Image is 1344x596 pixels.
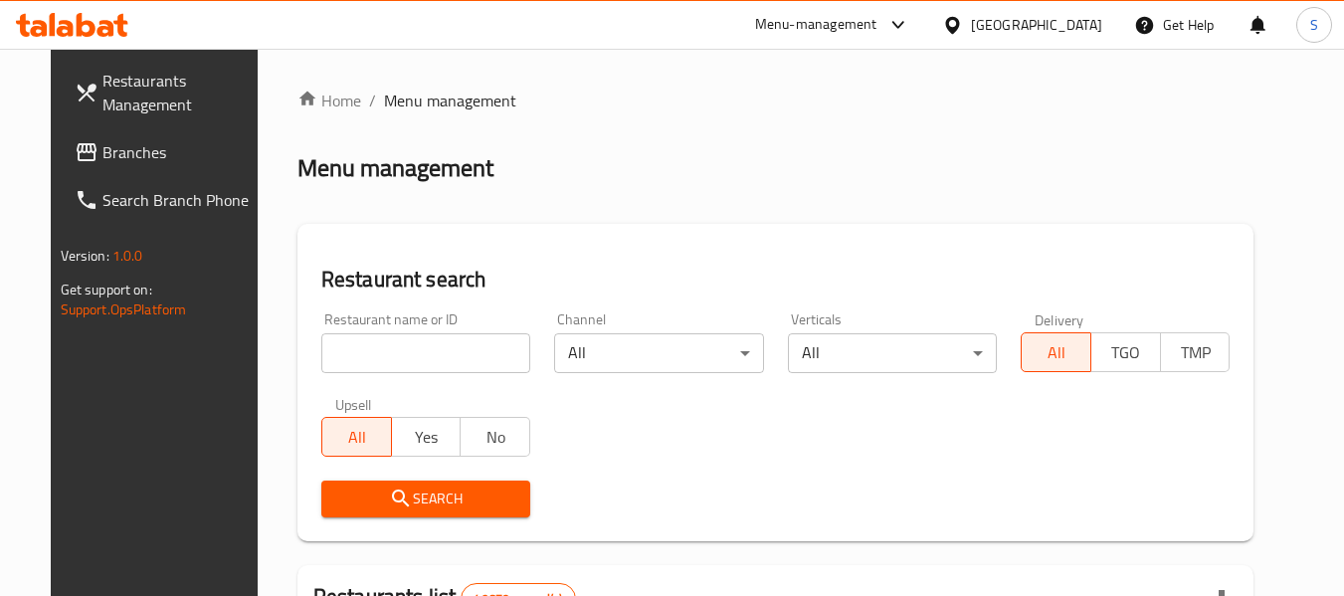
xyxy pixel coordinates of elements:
[297,89,361,112] a: Home
[1310,14,1318,36] span: S
[469,423,522,452] span: No
[321,265,1231,295] h2: Restaurant search
[1090,332,1161,372] button: TGO
[102,188,260,212] span: Search Branch Phone
[61,243,109,269] span: Version:
[788,333,997,373] div: All
[61,297,187,322] a: Support.OpsPlatform
[1099,338,1153,367] span: TGO
[400,423,454,452] span: Yes
[971,14,1102,36] div: [GEOGRAPHIC_DATA]
[297,152,493,184] h2: Menu management
[1030,338,1083,367] span: All
[59,128,276,176] a: Branches
[297,89,1254,112] nav: breadcrumb
[321,481,530,517] button: Search
[1169,338,1223,367] span: TMP
[755,13,877,37] div: Menu-management
[61,277,152,302] span: Get support on:
[321,417,392,457] button: All
[1160,332,1231,372] button: TMP
[335,397,372,411] label: Upsell
[330,423,384,452] span: All
[59,57,276,128] a: Restaurants Management
[102,69,260,116] span: Restaurants Management
[102,140,260,164] span: Branches
[1035,312,1084,326] label: Delivery
[369,89,376,112] li: /
[384,89,516,112] span: Menu management
[554,333,763,373] div: All
[391,417,462,457] button: Yes
[321,333,530,373] input: Search for restaurant name or ID..
[1021,332,1091,372] button: All
[112,243,143,269] span: 1.0.0
[59,176,276,224] a: Search Branch Phone
[460,417,530,457] button: No
[337,487,514,511] span: Search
